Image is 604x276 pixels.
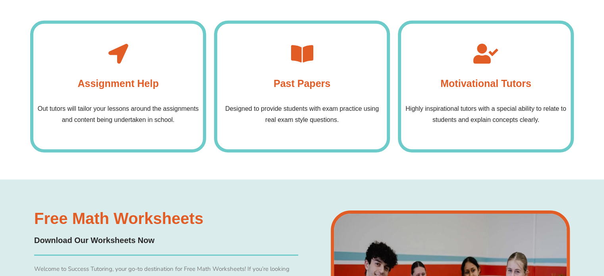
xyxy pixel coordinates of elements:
[34,234,298,247] h4: Download Our Worksheets Now
[405,103,567,125] p: Highly inspirational tutors with a special ability to relate to students and explain concepts cle...
[221,103,383,125] p: Designed to provide students with exam practice using real exam style questions.
[77,75,158,91] h4: Assignment Help
[274,75,330,91] h4: Past Papers
[440,75,531,91] h4: Motivational Tutors
[472,187,604,276] iframe: Chat Widget
[34,210,298,226] h3: Free Math Worksheets
[37,103,199,125] p: Out tutors will tailor your lessons around the assignments and content being undertaken in school.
